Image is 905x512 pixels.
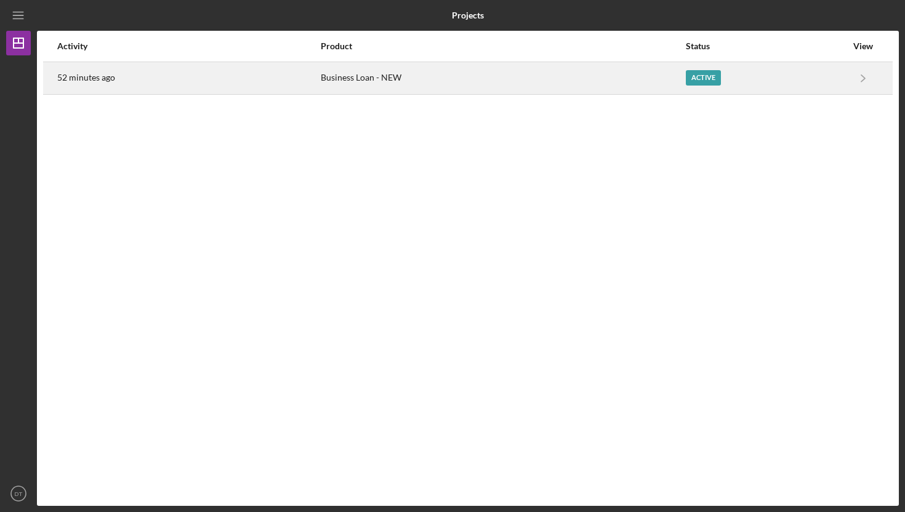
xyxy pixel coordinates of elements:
div: Business Loan - NEW [321,63,685,94]
time: 2025-09-10 16:08 [57,73,115,82]
div: Product [321,41,685,51]
div: View [848,41,879,51]
button: DT [6,481,31,506]
div: Active [686,70,721,86]
div: Activity [57,41,320,51]
div: Status [686,41,847,51]
text: DT [15,490,23,497]
b: Projects [452,10,484,20]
